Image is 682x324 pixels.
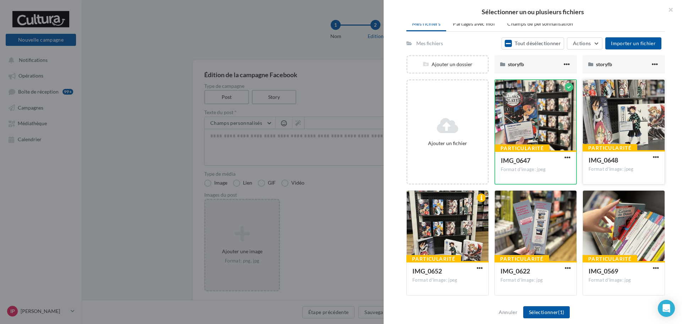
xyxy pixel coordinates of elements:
[567,37,602,49] button: Actions
[416,40,443,47] div: Mes fichiers
[496,308,520,317] button: Annuler
[502,37,564,49] button: Tout désélectionner
[583,255,637,263] div: Particularité
[508,61,524,67] span: storyfb
[453,21,495,27] span: Partagés avec moi
[500,277,571,283] div: Format d'image: jpg
[395,9,671,15] h2: Sélectionner un ou plusieurs fichiers
[501,156,530,164] span: IMG_0647
[406,255,461,263] div: Particularité
[410,140,485,147] div: Ajouter un fichier
[589,166,659,172] div: Format d'image: jpeg
[605,37,661,49] button: Importer un fichier
[589,156,618,164] span: IMG_0648
[501,166,570,173] div: Format d'image: jpeg
[494,255,549,263] div: Particularité
[523,306,570,318] button: Sélectionner(1)
[495,144,550,152] div: Particularité
[589,267,618,275] span: IMG_0569
[500,267,530,275] span: IMG_0622
[412,21,440,27] span: Mes fichiers
[596,61,612,67] span: storyfb
[507,21,573,27] span: Champs de personnalisation
[611,40,656,46] span: Importer un fichier
[573,40,591,46] span: Actions
[407,61,488,68] div: Ajouter un dossier
[658,300,675,317] div: Open Intercom Messenger
[589,277,659,283] div: Format d'image: jpg
[412,267,442,275] span: IMG_0652
[558,309,564,315] span: (1)
[412,277,483,283] div: Format d'image: jpeg
[583,144,637,152] div: Particularité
